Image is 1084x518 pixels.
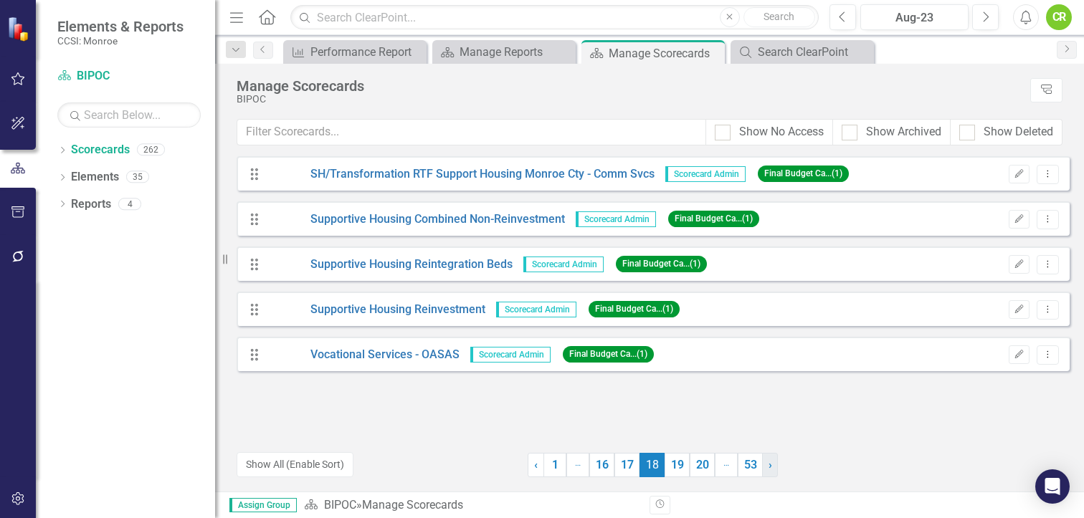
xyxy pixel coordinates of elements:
[734,43,870,61] a: Search ClearPoint
[436,43,572,61] a: Manage Reports
[866,124,941,140] div: Show Archived
[470,347,551,363] span: Scorecard Admin
[758,43,870,61] div: Search ClearPoint
[640,453,665,477] span: 18
[137,144,165,156] div: 262
[237,94,1023,105] div: BIPOC
[71,142,130,158] a: Scorecards
[267,347,460,363] a: Vocational Services - OASAS
[496,302,576,317] span: Scorecard Admin
[614,453,640,477] a: 17
[860,4,969,30] button: Aug-23
[865,9,964,27] div: Aug-23
[57,68,201,85] a: BIPOC
[287,43,423,61] a: Performance Report
[267,166,655,183] a: SH/Transformation RTF Support Housing Monroe Cty - Comm Svcs
[743,7,815,27] button: Search
[739,124,824,140] div: Show No Access
[7,16,32,41] img: ClearPoint Strategy
[665,453,690,477] a: 19
[57,102,201,128] input: Search Below...
[1046,4,1072,30] button: CR
[118,198,141,210] div: 4
[324,498,356,512] a: BIPOC
[460,43,572,61] div: Manage Reports
[758,166,849,182] span: Final Budget Ca...(1)
[290,5,819,30] input: Search ClearPoint...
[563,346,654,363] span: Final Budget Ca...(1)
[769,458,772,471] span: ›
[237,452,353,477] button: Show All (Enable Sort)
[665,166,746,182] span: Scorecard Admin
[71,196,111,213] a: Reports
[71,169,119,186] a: Elements
[57,35,184,47] small: CCSI: Monroe
[738,453,763,477] a: 53
[764,11,794,22] span: Search
[267,302,485,318] a: Supportive Housing Reinvestment
[237,78,1023,94] div: Manage Scorecards
[310,43,423,61] div: Performance Report
[576,211,656,227] span: Scorecard Admin
[589,301,680,317] span: Final Budget Ca...(1)
[304,497,639,514] div: » Manage Scorecards
[229,498,297,512] span: Assign Group
[523,256,604,272] span: Scorecard Admin
[57,18,184,35] span: Elements & Reports
[668,211,759,227] span: Final Budget Ca...(1)
[534,458,538,471] span: ‹
[237,119,706,145] input: Filter Scorecards...
[126,171,149,183] div: 35
[267,256,513,273] a: Supportive Housing Reintegration Beds
[984,124,1053,140] div: Show Deleted
[616,256,707,272] span: Final Budget Ca...(1)
[1035,469,1070,504] div: Open Intercom Messenger
[589,453,614,477] a: 16
[267,211,565,228] a: Supportive Housing Combined Non-Reinvestment
[609,44,721,62] div: Manage Scorecards
[543,453,566,477] a: 1
[690,453,715,477] a: 20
